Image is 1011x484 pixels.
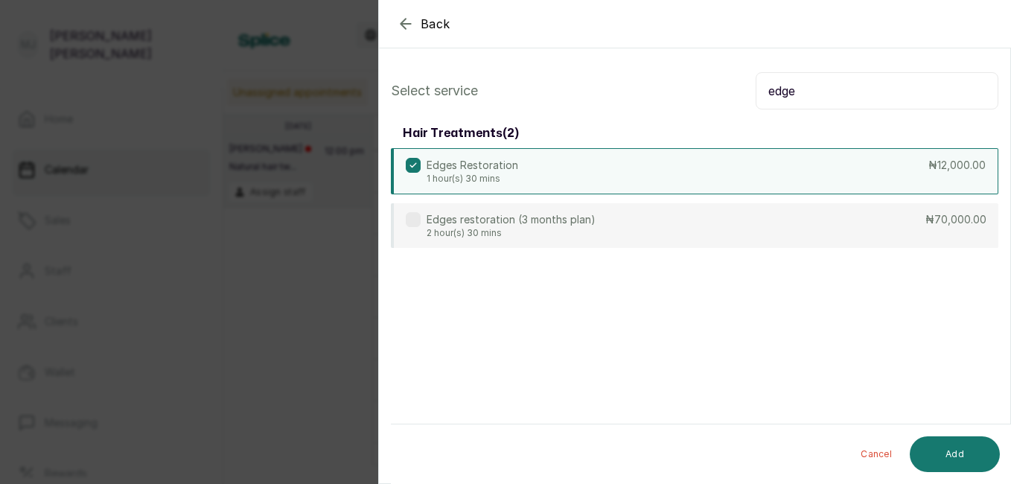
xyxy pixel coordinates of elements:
[756,72,998,109] input: Search.
[427,173,518,185] p: 1 hour(s) 30 mins
[427,212,596,227] p: Edges restoration (3 months plan)
[427,158,518,173] p: Edges Restoration
[910,436,1000,472] button: Add
[391,80,478,101] p: Select service
[849,436,904,472] button: Cancel
[925,212,986,227] p: ₦70,000.00
[427,227,596,239] p: 2 hour(s) 30 mins
[397,15,450,33] button: Back
[928,158,986,173] p: ₦12,000.00
[403,124,519,142] h3: hair treatments ( 2 )
[421,15,450,33] span: Back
